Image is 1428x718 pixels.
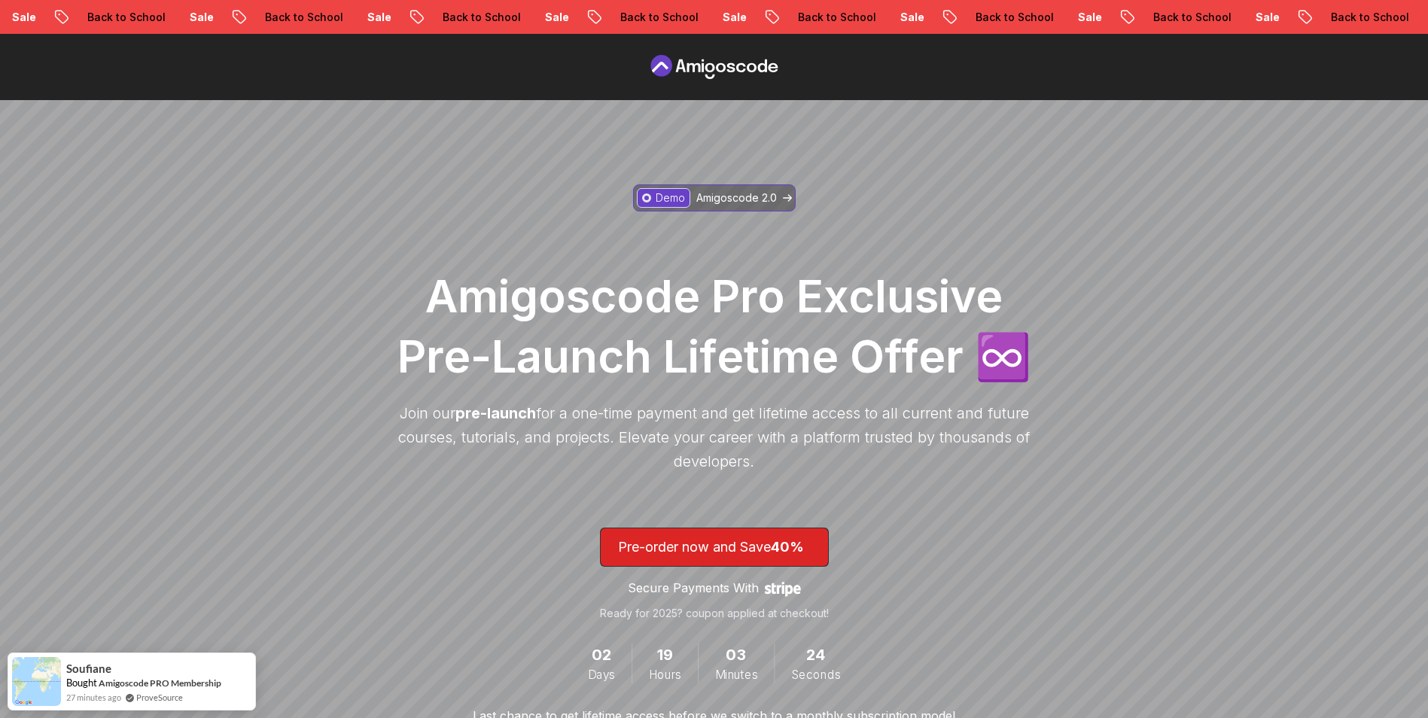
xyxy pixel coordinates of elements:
[618,537,811,558] p: Pre-order now and Save
[726,643,747,667] span: 3 Minutes
[455,404,536,422] span: pre-launch
[657,643,674,667] span: 19 Hours
[75,10,178,25] p: Back to School
[711,10,759,25] p: Sale
[649,666,681,683] span: Hours
[647,55,782,79] a: Pre Order page
[66,691,121,704] span: 27 minutes ago
[99,677,221,689] a: Amigoscode PRO Membership
[1319,10,1421,25] p: Back to School
[66,677,97,689] span: Bought
[533,10,581,25] p: Sale
[791,666,840,683] span: Seconds
[806,643,825,667] span: 24 Seconds
[1141,10,1244,25] p: Back to School
[696,190,777,205] p: Amigoscode 2.0
[964,10,1066,25] p: Back to School
[12,657,61,706] img: provesource social proof notification image
[136,691,183,704] a: ProveSource
[178,10,226,25] p: Sale
[888,10,936,25] p: Sale
[66,662,111,675] span: soufiane
[628,579,759,597] p: Secure Payments With
[600,528,829,621] a: lifetime-access
[431,10,533,25] p: Back to School
[633,184,796,211] a: DemoAmigoscode 2.0
[355,10,403,25] p: Sale
[391,401,1038,473] p: Join our for a one-time payment and get lifetime access to all current and future courses, tutori...
[608,10,711,25] p: Back to School
[715,666,757,683] span: Minutes
[588,666,615,683] span: Days
[1244,10,1292,25] p: Sale
[391,266,1038,386] h1: Amigoscode Pro Exclusive Pre-Launch Lifetime Offer ♾️
[1066,10,1114,25] p: Sale
[600,606,829,621] p: Ready for 2025? coupon applied at checkout!
[253,10,355,25] p: Back to School
[592,643,611,667] span: 2 Days
[771,539,804,555] span: 40%
[656,190,685,205] p: Demo
[786,10,888,25] p: Back to School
